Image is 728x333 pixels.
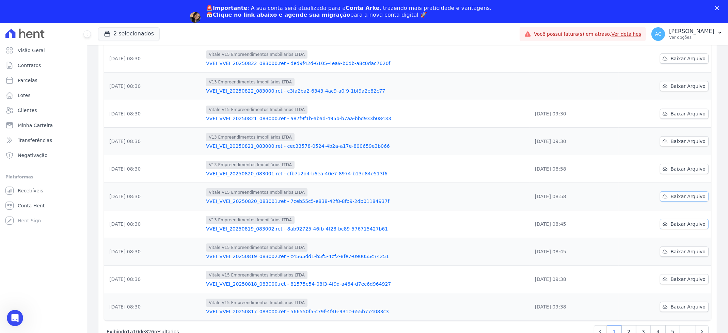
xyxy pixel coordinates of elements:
[18,92,31,99] span: Lotes
[660,136,709,146] a: Baixar Arquivo
[534,31,641,38] span: Você possui fatura(s) em atraso.
[206,106,307,114] span: Vitale V15 Empreendimentos Imobiliarios LTDA
[3,44,84,57] a: Visão Geral
[104,73,203,100] td: [DATE] 08:30
[104,155,203,183] td: [DATE] 08:30
[206,299,307,307] span: Vitale V15 Empreendimentos Imobiliarios LTDA
[190,12,201,23] img: Profile image for Adriane
[104,266,203,293] td: [DATE] 08:30
[670,165,706,172] span: Baixar Arquivo
[660,109,709,119] a: Baixar Arquivo
[98,27,160,40] button: 2 selecionados
[206,216,295,224] span: V13 Empreendimentos Imobiliários LTDA
[18,107,37,114] span: Clientes
[206,5,247,11] b: 🚨Importante
[670,110,706,117] span: Baixar Arquivo
[346,5,379,11] b: Conta Arke
[104,183,203,210] td: [DATE] 08:30
[670,221,706,227] span: Baixar Arquivo
[529,128,619,155] td: [DATE] 09:30
[206,5,492,18] div: : A sua conta será atualizada para a , trazendo mais praticidade e vantagens. 📅 para a nova conta...
[104,293,203,321] td: [DATE] 08:30
[18,202,45,209] span: Conta Hent
[18,152,48,159] span: Negativação
[206,170,526,177] a: VVEI_VEI_20250820_083001.ret - cfb7a2d4-b6ea-40e7-8974-b13d84e513f6
[206,161,295,169] span: V13 Empreendimentos Imobiliários LTDA
[206,281,526,287] a: VVEI_VVEI_20250818_083000.ret - 81575e54-08f3-4f9d-a464-d7ec6d964927
[206,198,526,205] a: VVEI_VVEI_20250820_083001.ret - 7ceb55c5-e838-42f8-8fb9-2db01184937f
[670,83,706,90] span: Baixar Arquivo
[18,187,43,194] span: Recebíveis
[206,188,307,196] span: Vitale V15 Empreendimentos Imobiliarios LTDA
[3,199,84,212] a: Conta Hent
[660,219,709,229] a: Baixar Arquivo
[104,238,203,266] td: [DATE] 08:30
[529,293,619,321] td: [DATE] 09:38
[206,271,307,279] span: Vitale V15 Empreendimentos Imobiliarios LTDA
[529,210,619,238] td: [DATE] 08:45
[104,210,203,238] td: [DATE] 08:30
[669,28,714,35] p: [PERSON_NAME]
[206,115,526,122] a: VVEI_VVEI_20250821_083000.ret - a87f9f1b-abad-495b-b7aa-bbd933b08433
[529,155,619,183] td: [DATE] 08:58
[660,274,709,284] a: Baixar Arquivo
[529,183,619,210] td: [DATE] 08:58
[3,118,84,132] a: Minha Carteira
[670,138,706,145] span: Baixar Arquivo
[206,243,307,252] span: Vitale V15 Empreendimentos Imobiliarios LTDA
[206,133,295,141] span: V13 Empreendimentos Imobiliários LTDA
[213,12,350,18] b: Clique no link abaixo e agende sua migração
[206,225,526,232] a: VVEI_VEI_20250819_083002.ret - 8ab92725-46fb-4f28-bc89-576715427b61
[655,32,662,36] span: AC
[670,276,706,283] span: Baixar Arquivo
[529,100,619,128] td: [DATE] 09:30
[660,247,709,257] a: Baixar Arquivo
[206,88,526,94] a: VVEI_VEI_20250822_083000.ret - c3fa2ba2-6343-4ac9-a0f9-1bf9a2e82c77
[206,143,526,149] a: VVEI_VEI_20250821_083000.ret - cec33578-0524-4b2a-a17e-800659e3b066
[104,100,203,128] td: [DATE] 08:30
[3,59,84,72] a: Contratos
[3,133,84,147] a: Transferências
[660,164,709,174] a: Baixar Arquivo
[660,81,709,91] a: Baixar Arquivo
[18,77,37,84] span: Parcelas
[18,62,41,69] span: Contratos
[670,303,706,310] span: Baixar Arquivo
[206,60,526,67] a: VVEI_VVEI_20250822_083000.ret - ded9f42d-6105-4ea9-b0db-a8c0dac7620f
[206,253,526,260] a: VVEI_VVEI_20250819_083002.ret - c4565dd1-b5f5-4cf2-8fe7-090055c74251
[670,55,706,62] span: Baixar Arquivo
[206,78,295,86] span: V13 Empreendimentos Imobiliários LTDA
[18,122,53,129] span: Minha Carteira
[18,137,52,144] span: Transferências
[670,248,706,255] span: Baixar Arquivo
[3,89,84,102] a: Lotes
[670,193,706,200] span: Baixar Arquivo
[3,184,84,197] a: Recebíveis
[18,47,45,54] span: Visão Geral
[660,53,709,64] a: Baixar Arquivo
[7,310,23,326] iframe: Intercom live chat
[3,104,84,117] a: Clientes
[206,308,526,315] a: VVEI_VVEI_20250817_083000.ret - 566550f5-c79f-4f46-931c-655b774083c3
[206,22,262,30] a: Agendar migração
[660,302,709,312] a: Baixar Arquivo
[3,148,84,162] a: Negativação
[529,266,619,293] td: [DATE] 09:38
[5,173,81,181] div: Plataformas
[104,128,203,155] td: [DATE] 08:30
[646,25,728,44] button: AC [PERSON_NAME] Ver opções
[3,74,84,87] a: Parcelas
[612,31,642,37] a: Ver detalhes
[104,45,203,73] td: [DATE] 08:30
[715,6,722,10] div: Fechar
[660,191,709,202] a: Baixar Arquivo
[669,35,714,40] p: Ver opções
[206,50,307,59] span: Vitale V15 Empreendimentos Imobiliarios LTDA
[529,238,619,266] td: [DATE] 08:45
